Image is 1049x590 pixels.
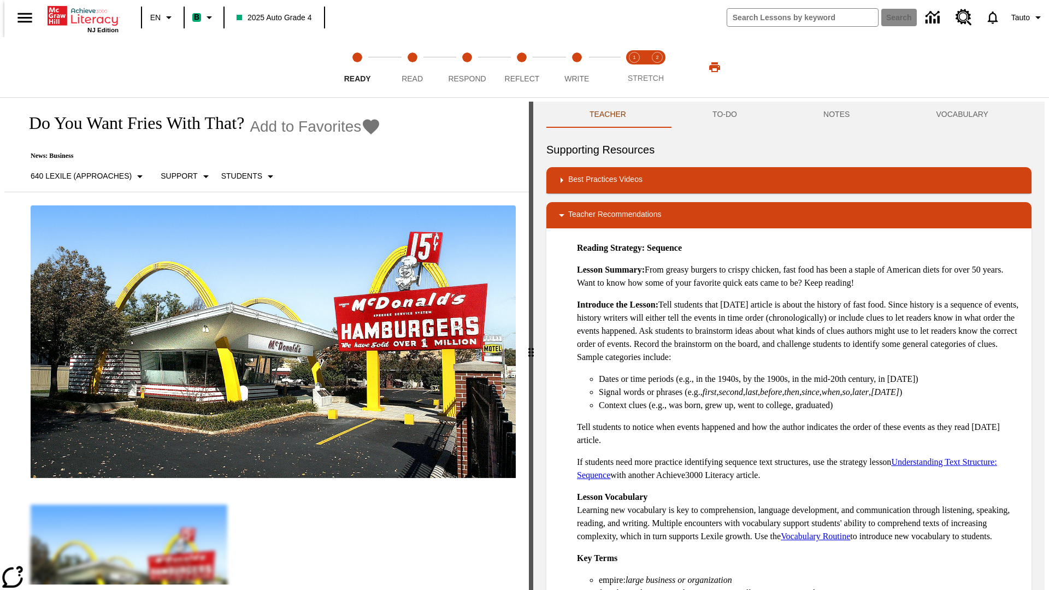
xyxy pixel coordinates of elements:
div: reading [4,102,529,585]
p: If students need more practice identifying sequence text structures, use the strategy lesson with... [577,456,1023,482]
a: Resource Center, Will open in new tab [949,3,979,32]
span: Write [564,74,589,83]
em: first [703,387,717,397]
button: Profile/Settings [1007,8,1049,27]
button: Select Lexile, 640 Lexile (Approaches) [26,167,151,186]
p: Tell students that [DATE] article is about the history of fast food. Since history is a sequence ... [577,298,1023,364]
p: Best Practices Videos [568,174,643,187]
div: Best Practices Videos [546,167,1032,193]
a: Notifications [979,3,1007,32]
span: EN [150,12,161,23]
span: Ready [344,74,371,83]
p: Tell students to notice when events happened and how the author indicates the order of these even... [577,421,1023,447]
strong: Introduce the Lesson: [577,300,658,309]
p: News: Business [17,152,381,160]
li: Dates or time periods (e.g., in the 1940s, by the 1900s, in the mid-20th century, in [DATE]) [599,373,1023,386]
button: Ready step 1 of 5 [326,37,389,97]
button: Stretch Respond step 2 of 2 [641,37,673,97]
span: STRETCH [628,74,664,82]
p: Learning new vocabulary is key to comprehension, language development, and communication through ... [577,491,1023,543]
strong: Reading Strategy: [577,243,645,252]
button: Open side menu [9,2,41,34]
button: Respond step 3 of 5 [435,37,499,97]
li: Context clues (e.g., was born, grew up, went to college, graduated) [599,399,1023,412]
span: Tauto [1011,12,1030,23]
strong: Lesson Summary: [577,265,645,274]
p: Teacher Recommendations [568,209,661,222]
li: Signal words or phrases (e.g., , , , , , , , , , ) [599,386,1023,399]
button: Boost Class color is mint green. Change class color [188,8,220,27]
span: B [194,10,199,24]
text: 1 [633,55,635,60]
p: From greasy burgers to crispy chicken, fast food has been a staple of American diets for over 50 ... [577,263,1023,290]
strong: Key Terms [577,553,617,563]
input: search field [727,9,878,26]
span: Add to Favorites [250,118,361,135]
button: Stretch Read step 1 of 2 [618,37,650,97]
em: second [719,387,743,397]
em: [DATE] [871,387,899,397]
p: 640 Lexile (Approaches) [31,170,132,182]
em: so [842,387,850,397]
em: later [852,387,869,397]
span: Reflect [505,74,540,83]
em: since [802,387,820,397]
button: Teacher [546,102,669,128]
a: Vocabulary Routine [781,532,850,541]
button: NOTES [780,102,893,128]
em: then [784,387,799,397]
strong: Sequence [647,243,682,252]
button: VOCABULARY [893,102,1032,128]
button: Read step 2 of 5 [380,37,444,97]
h1: Do You Want Fries With That? [17,113,244,133]
em: when [822,387,840,397]
div: activity [533,102,1045,590]
p: Support [161,170,197,182]
button: Add to Favorites - Do You Want Fries With That? [250,117,381,136]
button: Language: EN, Select a language [145,8,180,27]
button: Scaffolds, Support [156,167,216,186]
div: Instructional Panel Tabs [546,102,1032,128]
li: empire: [599,574,1023,587]
button: TO-DO [669,102,780,128]
em: large business or organization [626,575,732,585]
img: One of the first McDonald's stores, with the iconic red sign and golden arches. [31,205,516,479]
div: Press Enter or Spacebar and then press right and left arrow keys to move the slider [529,102,533,590]
span: NJ Edition [87,27,119,33]
span: Respond [448,74,486,83]
a: Data Center [919,3,949,33]
h6: Supporting Resources [546,141,1032,158]
span: 2025 Auto Grade 4 [237,12,312,23]
div: Home [48,4,119,33]
strong: Lesson Vocabulary [577,492,647,501]
div: Teacher Recommendations [546,202,1032,228]
span: Read [402,74,423,83]
em: before [760,387,782,397]
em: last [745,387,758,397]
p: Students [221,170,262,182]
text: 2 [656,55,658,60]
button: Print [697,57,732,77]
button: Reflect step 4 of 5 [490,37,553,97]
a: Understanding Text Structure: Sequence [577,457,997,480]
button: Write step 5 of 5 [545,37,609,97]
button: Select Student [217,167,281,186]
